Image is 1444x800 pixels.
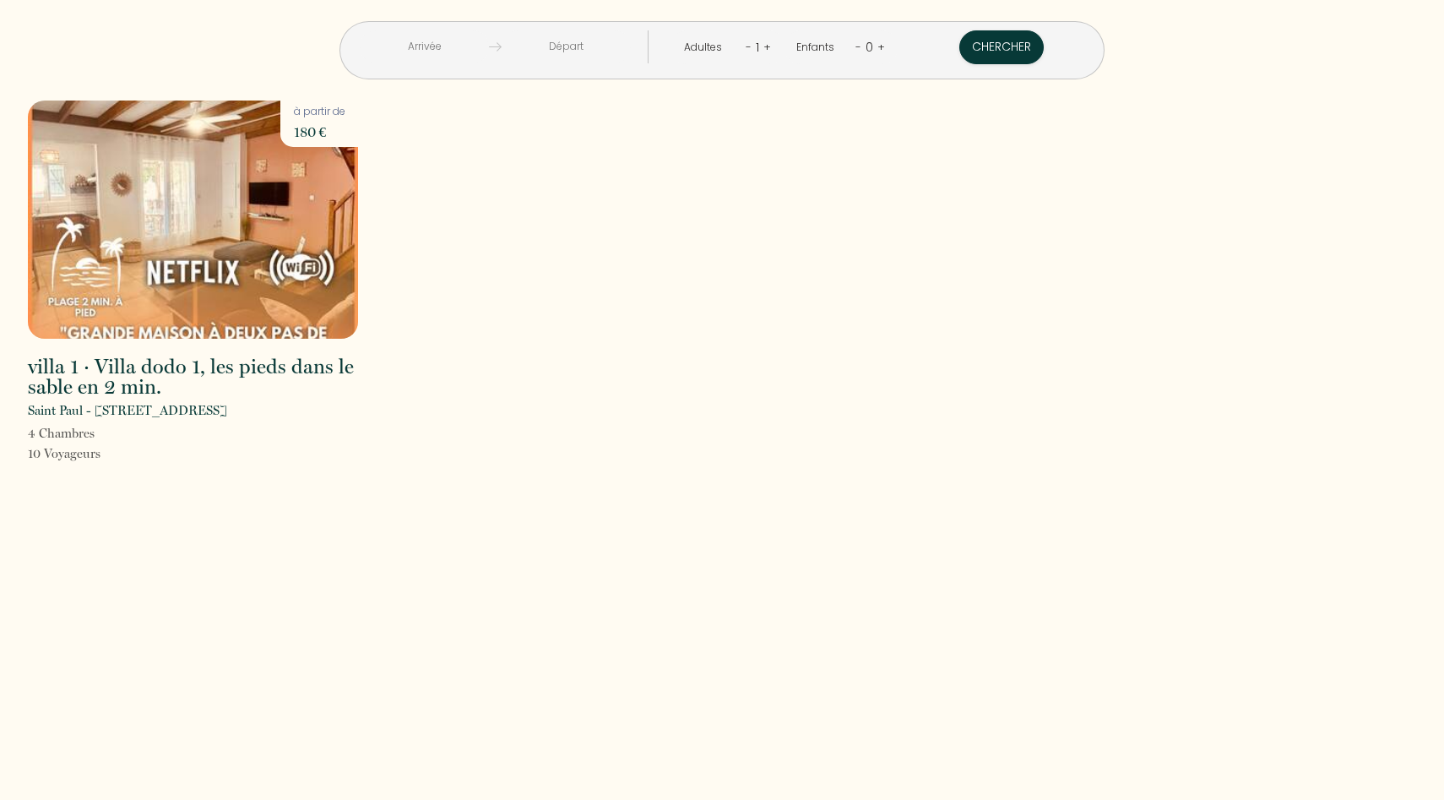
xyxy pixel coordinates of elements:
input: Arrivée [360,30,489,63]
img: guests [489,41,502,53]
a: + [877,39,885,55]
h2: villa 1 · Villa dodo 1, les pieds dans le sable en 2 min. [28,356,358,397]
div: 1 [752,34,763,61]
a: - [746,39,752,55]
p: Saint Paul - [STREET_ADDRESS] [28,400,227,421]
div: Enfants [796,40,840,56]
button: Chercher [959,30,1044,64]
div: 0 [861,34,877,61]
p: 4 Chambre [28,423,100,444]
p: 10 Voyageur [28,444,100,464]
img: rental-image [28,101,358,339]
p: 180 € [294,120,345,144]
a: + [763,39,771,55]
span: s [90,426,95,441]
span: s [95,446,100,461]
input: Départ [502,30,631,63]
a: - [855,39,861,55]
div: Adultes [684,40,728,56]
p: à partir de [294,104,345,120]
